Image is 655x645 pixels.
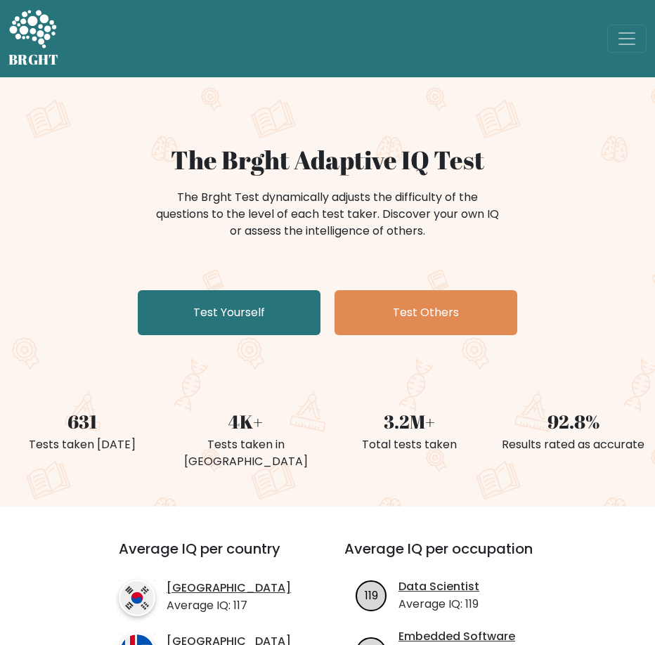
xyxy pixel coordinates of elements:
text: 119 [365,587,378,604]
h5: BRGHT [8,51,59,68]
h1: The Brght Adaptive IQ Test [8,145,647,175]
div: 92.8% [500,408,647,436]
p: Average IQ: 117 [167,597,291,614]
div: 3.2M+ [336,408,483,436]
div: Total tests taken [336,436,483,453]
div: The Brght Test dynamically adjusts the difficulty of the questions to the level of each test take... [152,189,503,240]
div: 631 [8,408,155,436]
img: country [119,580,155,616]
p: Average IQ: 119 [398,596,479,613]
div: Tests taken in [GEOGRAPHIC_DATA] [172,436,319,470]
div: Results rated as accurate [500,436,647,453]
a: Test Others [335,290,517,335]
a: Data Scientist [398,580,479,594]
a: BRGHT [8,6,59,72]
div: Tests taken [DATE] [8,436,155,453]
div: 4K+ [172,408,319,436]
a: Test Yourself [138,290,320,335]
h3: Average IQ per occupation [344,540,553,574]
button: Toggle navigation [607,25,647,53]
h3: Average IQ per country [119,540,294,574]
a: [GEOGRAPHIC_DATA] [167,581,291,596]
